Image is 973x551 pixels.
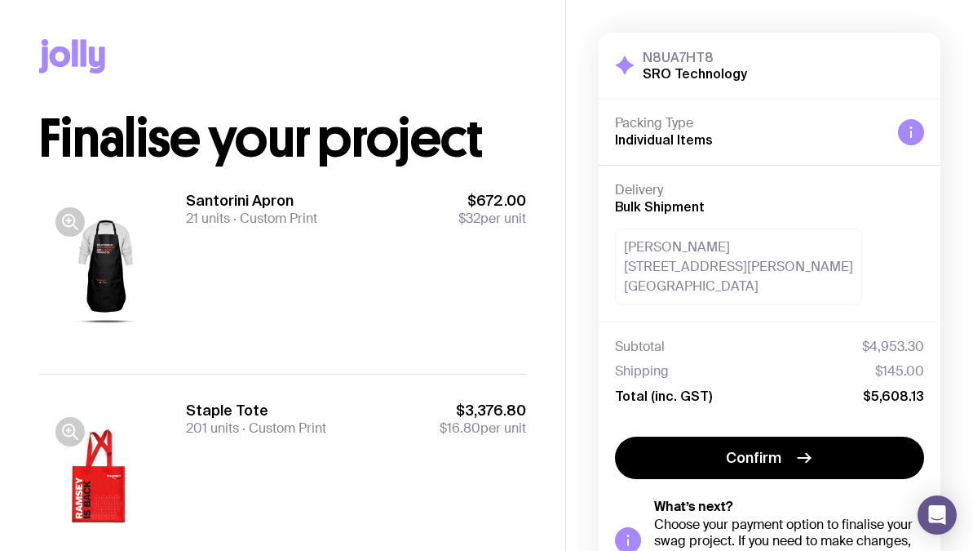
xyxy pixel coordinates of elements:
span: 21 units [186,210,230,227]
div: [PERSON_NAME] [STREET_ADDRESS][PERSON_NAME] [GEOGRAPHIC_DATA] [615,229,862,305]
span: Custom Print [230,210,317,227]
h3: Staple Tote [186,401,326,420]
span: $5,608.13 [863,388,924,404]
span: $3,376.80 [440,401,526,420]
h5: What’s next? [654,499,924,515]
span: $16.80 [440,420,480,437]
span: Confirm [726,448,781,468]
div: Open Intercom Messenger [918,495,957,535]
span: Shipping [615,363,669,380]
h3: N8UA7HT8 [643,49,747,65]
span: $32 [458,210,480,227]
h4: Delivery [615,182,924,198]
h4: Packing Type [615,115,885,131]
span: Subtotal [615,339,665,355]
span: Individual Items [615,132,713,147]
h2: SRO Technology [643,65,747,82]
span: $145.00 [875,363,924,380]
span: Total (inc. GST) [615,388,712,404]
h3: Santorini Apron [186,191,317,211]
span: per unit [440,420,526,437]
span: per unit [458,211,526,227]
span: Bulk Shipment [615,199,705,214]
span: $4,953.30 [862,339,924,355]
span: $672.00 [458,191,526,211]
span: Custom Print [239,420,326,437]
button: Confirm [615,437,924,479]
span: 201 units [186,420,239,437]
h1: Finalise your project [39,113,526,165]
